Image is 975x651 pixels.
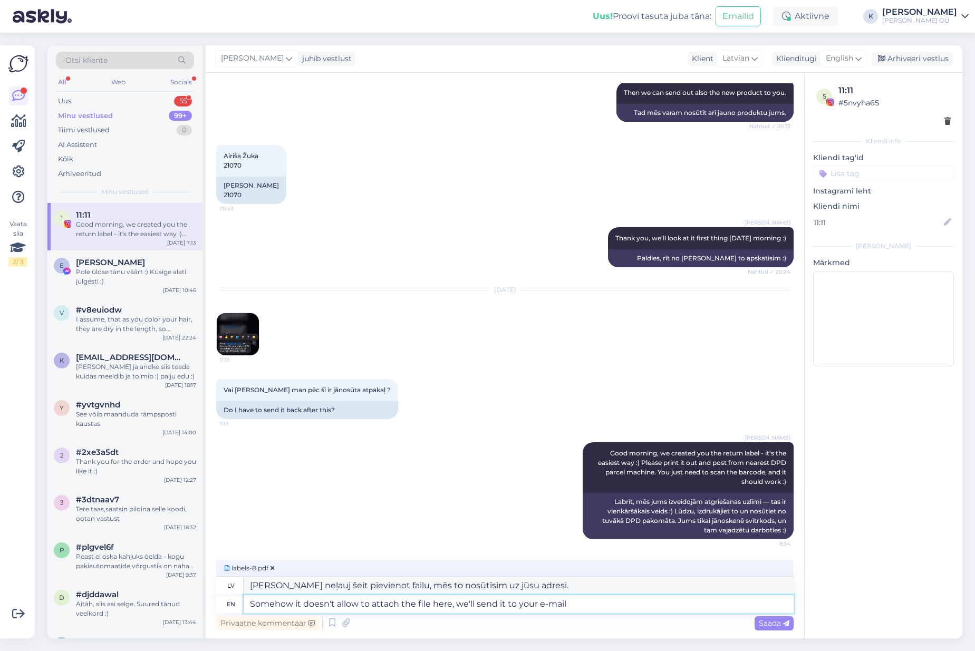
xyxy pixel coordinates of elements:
[76,637,121,647] span: #qvgzdvk6
[227,595,235,613] div: en
[224,152,260,169] span: Airiša Žuka 21070
[593,10,711,23] div: Proovi tasuta juba täna:
[60,356,64,364] span: k
[615,234,786,242] span: Thank you, we’ll look at it first thing [DATE] morning :)
[216,285,794,295] div: [DATE]
[76,353,186,362] span: kadilaos62@gmail.com
[863,9,878,24] div: K
[60,546,64,554] span: p
[58,96,71,106] div: Uus
[593,11,613,21] b: Uus!
[166,571,196,579] div: [DATE] 9:37
[813,241,954,251] div: [PERSON_NAME]
[221,53,284,64] span: [PERSON_NAME]
[826,53,853,64] span: English
[219,205,259,212] span: 20:23
[174,96,192,106] div: 55
[76,220,196,239] div: Good morning, we created you the return label - it's the easiest way :) Please print it out and p...
[177,125,192,135] div: 0
[60,499,64,507] span: 3
[227,577,235,595] div: lv
[219,420,259,427] span: 7:13
[101,187,149,197] span: Minu vestlused
[759,618,789,628] span: Saada
[774,7,838,26] div: Aktiivne
[716,6,761,26] button: Emailid
[109,75,128,89] div: Web
[813,166,954,181] input: Lisa tag
[8,257,27,267] div: 2 / 3
[872,52,953,66] div: Arhiveeri vestlus
[76,258,145,267] span: Evelin Täht
[76,552,196,571] div: Peast ei oska kahjuks öelda - kogu pakiautomaatide võrgustik on näha pakiautomaadi valiku tegemisel
[813,201,954,212] p: Kliendi nimi
[76,495,119,504] span: #3dtnaav7
[882,8,969,25] a: [PERSON_NAME][PERSON_NAME] OÜ
[65,55,108,66] span: Otsi kliente
[608,249,794,267] div: Paldies, rīt no [PERSON_NAME] to apskatīsim :)
[76,210,91,220] span: 11:11
[76,457,196,476] div: Thank you for the order and hope you like it :)
[223,563,277,573] span: labels-8.pdf
[749,122,790,130] span: Nähtud ✓ 20:13
[162,429,196,436] div: [DATE] 14:00
[688,53,713,64] div: Klient
[244,595,794,613] textarea: Somehow it doesn't allow to attach the file here, we'll send it to your e-mail
[838,84,951,97] div: 11:11
[813,152,954,163] p: Kliendi tag'id
[813,257,954,268] p: Märkmed
[167,239,196,247] div: [DATE] 7:13
[58,154,73,164] div: Kõik
[59,594,64,601] span: d
[616,104,794,122] div: Tad mēs varam nosūtīt arī jauno produktu jums.
[165,381,196,389] div: [DATE] 18:17
[76,315,196,334] div: I assume, that as you color your hair, they are dry in the length, so Seaboost conditioner is ver...
[823,92,826,100] span: 5
[8,219,27,267] div: Vaata siia
[8,54,28,74] img: Askly Logo
[76,362,196,381] div: [PERSON_NAME] ja andke siis teada kuidas meeldib ja toimib :) palju edu :)
[164,476,196,484] div: [DATE] 12:27
[813,186,954,197] p: Instagrami leht
[244,577,794,595] textarea: [PERSON_NAME] neļauj šeit pievienot failu, mēs to nosūtīsim uz jūsu adresi.
[58,125,110,135] div: Tiimi vestlused
[882,16,957,25] div: [PERSON_NAME] OÜ
[76,267,196,286] div: Pole üldse tänu väärt :) Küsige alati julgesti :)
[838,97,951,109] div: # 5nvyha65
[583,493,794,539] div: Labrīt, mēs jums izveidojām atgriešanas uzlīmi — tas ir vienkāršākais veids :) Lūdzu, izdrukājiet...
[162,334,196,342] div: [DATE] 22:24
[220,356,259,364] span: 7:13
[60,261,64,269] span: E
[61,214,63,222] span: 1
[814,217,942,228] input: Lisa nimi
[58,111,113,121] div: Minu vestlused
[60,404,64,412] span: y
[598,449,788,485] span: Good morning, we created you the return label - it's the easiest way :) Please print it out and p...
[216,177,286,204] div: [PERSON_NAME] 21070
[217,313,259,355] img: Attachment
[748,268,790,276] span: Nähtud ✓ 20:24
[76,448,119,457] span: #2xe3a5dt
[76,599,196,618] div: Aitäh, siis asi selge. Suured tänud veelkord :)
[76,542,114,552] span: #plgvel6f
[76,504,196,523] div: Tere taas,saatsin pildina selle koodi, ootan vastust
[76,305,122,315] span: #v8euiodw
[58,169,101,179] div: Arhiveeritud
[745,434,790,442] span: [PERSON_NAME]
[60,451,64,459] span: 2
[722,53,749,64] span: Latvian
[168,75,194,89] div: Socials
[813,137,954,146] div: Kliendi info
[58,140,97,150] div: AI Assistent
[56,75,68,89] div: All
[76,590,119,599] span: #djddawal
[163,286,196,294] div: [DATE] 10:46
[216,401,398,419] div: Do I have to send it back after this?
[76,400,120,410] span: #yvtgvnhd
[624,89,786,96] span: Then we can send out also the new product to you.
[216,616,319,630] div: Privaatne kommentaar
[882,8,957,16] div: [PERSON_NAME]
[169,111,192,121] div: 99+
[772,53,817,64] div: Klienditugi
[60,309,64,317] span: v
